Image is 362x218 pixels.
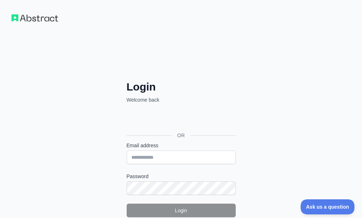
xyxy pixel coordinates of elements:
img: Workflow [11,14,58,22]
iframe: Toggle Customer Support [301,199,355,214]
span: OR [171,132,191,139]
iframe: Sign in with Google Button [123,111,238,127]
h2: Login [127,80,236,93]
button: Login [127,204,236,217]
label: Password [127,173,236,180]
p: Welcome back [127,96,236,103]
label: Email address [127,142,236,149]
